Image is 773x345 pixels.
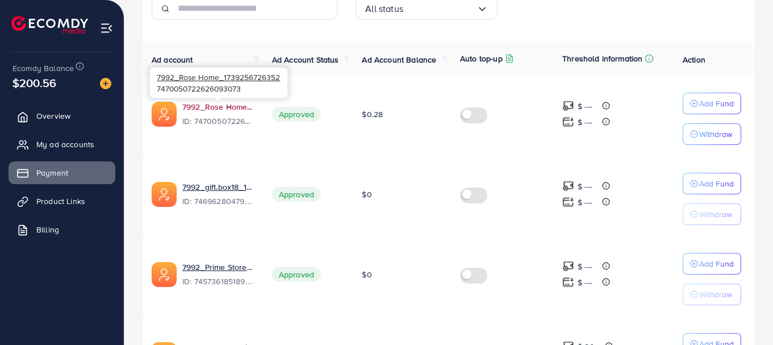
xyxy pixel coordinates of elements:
[699,207,732,221] p: Withdraw
[578,196,592,209] p: $ ---
[182,261,254,273] a: 7992_Prime Store_1736302362086
[182,276,254,287] span: ID: 7457361851895054352
[683,54,705,65] span: Action
[9,105,115,127] a: Overview
[578,180,592,193] p: $ ---
[36,224,59,235] span: Billing
[578,276,592,289] p: $ ---
[9,161,115,184] a: Payment
[562,100,574,112] img: top-up amount
[157,72,280,82] span: 7992_Rose Home_1739256726352
[699,177,734,190] p: Add Fund
[562,116,574,128] img: top-up amount
[11,16,88,34] img: logo
[9,218,115,241] a: Billing
[362,269,371,280] span: $0
[562,180,574,192] img: top-up amount
[152,102,177,127] img: ic-ads-acc.e4c84228.svg
[362,109,383,120] span: $0.28
[152,54,193,65] span: Ad account
[683,203,741,225] button: Withdraw
[683,284,741,305] button: Withdraw
[9,133,115,156] a: My ad accounts
[150,68,287,98] div: 7470050722626093073
[36,167,68,178] span: Payment
[152,262,177,287] img: ic-ads-acc.e4c84228.svg
[562,196,574,208] img: top-up amount
[182,181,254,207] div: <span class='underline'>7992_gift.box18_1739158306714</span></br>7469628047981821969
[683,253,741,275] button: Add Fund
[272,54,339,65] span: Ad Account Status
[578,99,592,113] p: $ ---
[152,182,177,207] img: ic-ads-acc.e4c84228.svg
[12,74,56,91] span: $200.56
[182,196,254,207] span: ID: 7469628047981821969
[9,190,115,213] a: Product Links
[562,276,574,288] img: top-up amount
[362,189,371,200] span: $0
[562,52,642,65] p: Threshold information
[699,97,734,110] p: Add Fund
[725,294,764,336] iframe: Chat
[182,115,254,127] span: ID: 7470050722626093073
[100,22,113,35] img: menu
[272,187,321,202] span: Approved
[578,115,592,129] p: $ ---
[182,101,254,113] a: 7992_Rose Home_1739256726352
[460,52,503,65] p: Auto top-up
[272,267,321,282] span: Approved
[36,196,85,207] span: Product Links
[562,260,574,272] img: top-up amount
[699,127,732,141] p: Withdraw
[683,93,741,114] button: Add Fund
[36,139,94,150] span: My ad accounts
[578,260,592,273] p: $ ---
[182,261,254,288] div: <span class='underline'>7992_Prime Store_1736302362086</span></br>7457361851895054352
[36,110,70,122] span: Overview
[699,288,732,301] p: Withdraw
[683,173,741,194] button: Add Fund
[699,257,734,271] p: Add Fund
[100,78,111,89] img: image
[12,63,74,74] span: Ecomdy Balance
[182,181,254,193] a: 7992_gift.box18_1739158306714
[683,123,741,145] button: Withdraw
[362,54,436,65] span: Ad Account Balance
[272,107,321,122] span: Approved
